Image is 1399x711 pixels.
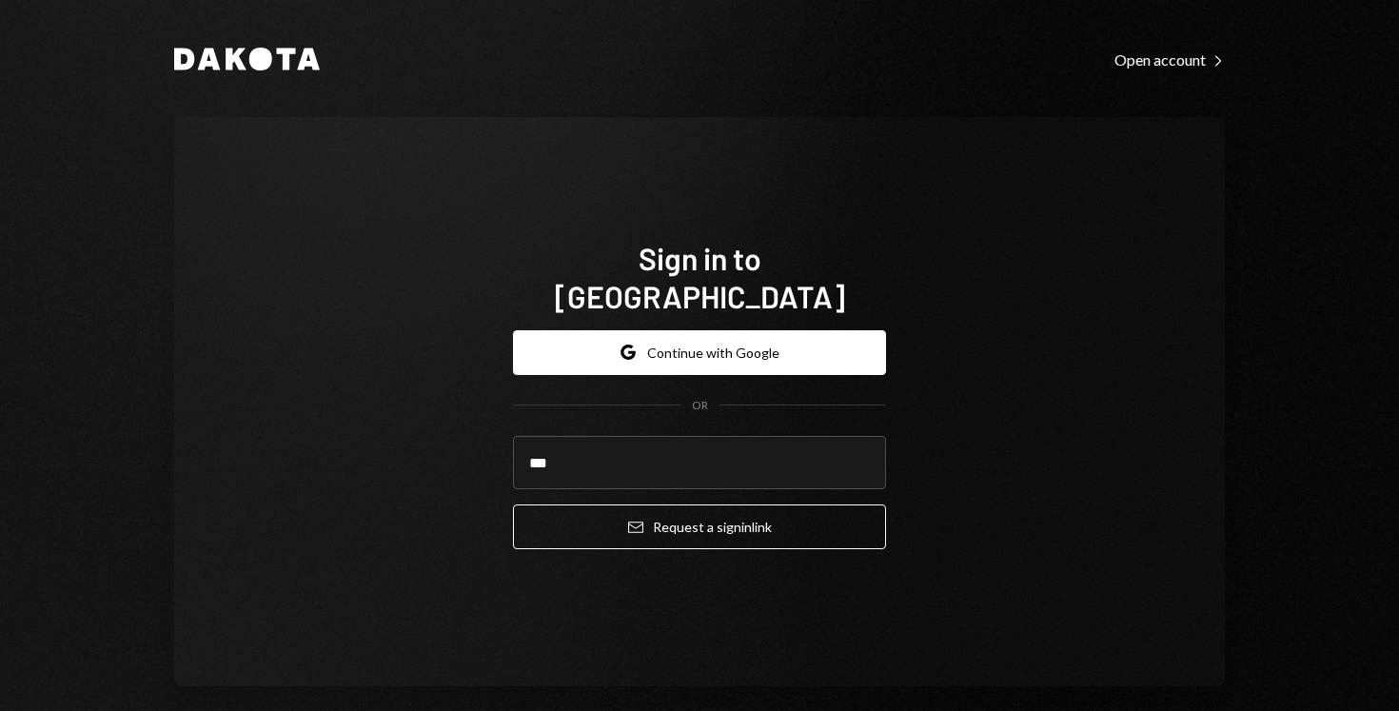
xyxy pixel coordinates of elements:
[513,239,886,315] h1: Sign in to [GEOGRAPHIC_DATA]
[1114,50,1225,69] div: Open account
[513,330,886,375] button: Continue with Google
[692,398,708,414] div: OR
[1114,49,1225,69] a: Open account
[513,504,886,549] button: Request a signinlink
